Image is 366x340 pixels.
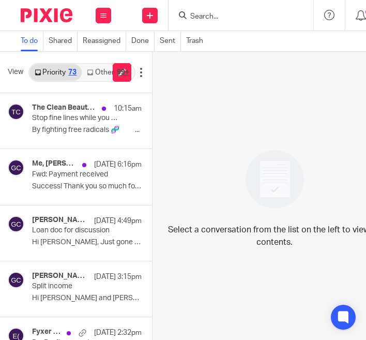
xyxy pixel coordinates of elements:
[94,328,142,338] p: [DATE] 2:32pm
[32,238,142,247] p: Hi [PERSON_NAME], Just gone through it again ...
[8,67,23,78] span: View
[94,272,142,282] p: [DATE] 3:15pm
[117,69,129,76] div: 99+
[49,31,78,51] a: Shared
[32,272,89,280] h4: [PERSON_NAME] [PERSON_NAME], Me
[32,216,89,225] h4: [PERSON_NAME], Me
[32,159,77,168] h4: Me, [PERSON_NAME]
[32,282,120,291] p: Split income
[239,143,311,215] img: image
[83,31,126,51] a: Reassigned
[32,104,97,112] h4: The Clean Beauty Club
[8,104,24,120] img: svg%3E
[160,31,181,51] a: Sent
[32,126,142,135] p: By fighting free radicals 🧬 ͏ ͏ ͏ ͏ ͏ ͏ ͏ ͏ ͏ ͏...
[29,64,82,81] a: Priority73
[32,294,142,303] p: Hi [PERSON_NAME] and [PERSON_NAME], I hope you are...
[186,31,208,51] a: Trash
[94,216,142,226] p: [DATE] 4:49pm
[8,159,24,176] img: svg%3E
[114,104,142,114] p: 10:15am
[32,170,120,179] p: Fwd: Payment received
[131,31,155,51] a: Done
[21,8,72,22] img: Pixie
[21,31,43,51] a: To do
[94,159,142,170] p: [DATE] 6:16pm
[8,216,24,232] img: svg%3E
[189,12,282,22] input: Search
[32,328,62,336] h4: Fyxer AI, Me, [PERSON_NAME](ELLCT), ELLCT secretary
[32,182,142,191] p: Success! Thank you so much for your help! ...
[32,114,120,123] p: Stop fine lines while you sleep
[8,272,24,288] img: svg%3E
[68,69,77,76] div: 73
[82,64,134,81] a: Other99+
[32,226,120,235] p: Loan doc for discussion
